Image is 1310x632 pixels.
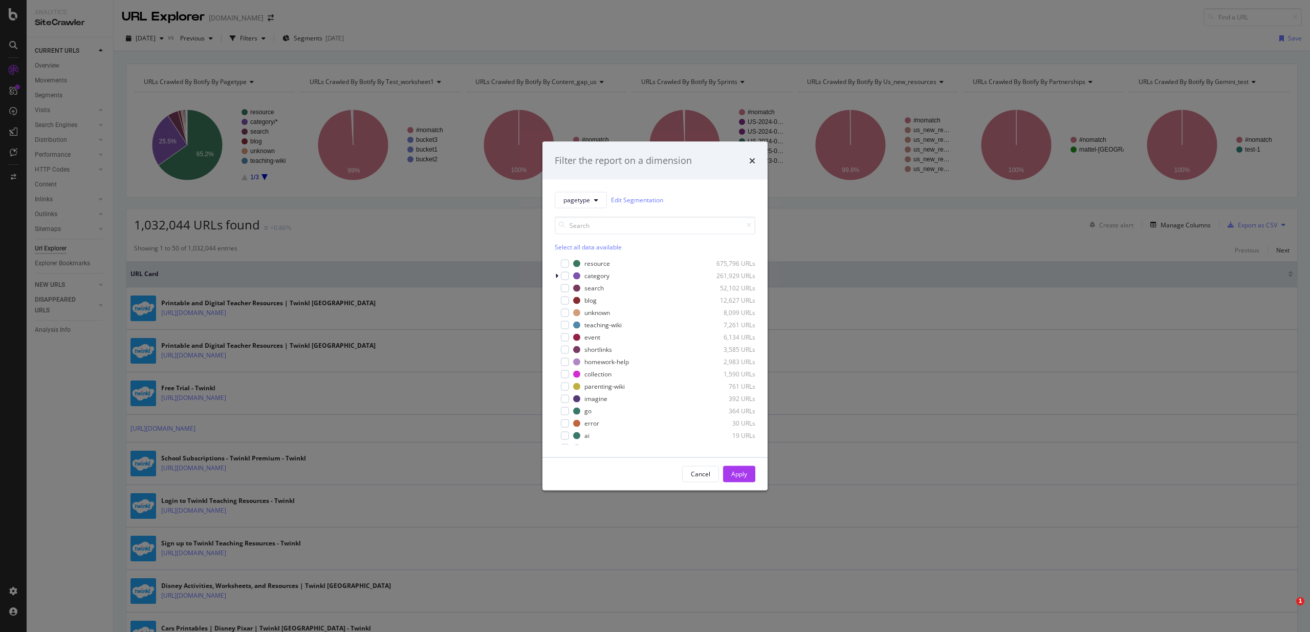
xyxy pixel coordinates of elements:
div: collection [584,370,612,378]
div: Cancel [691,470,710,478]
a: Edit Segmentation [611,195,663,205]
div: Filter the report on a dimension [555,154,692,167]
div: 19 URLs [705,444,755,452]
div: 675,796 URLs [705,259,755,268]
iframe: Intercom live chat [1275,597,1300,622]
div: 30 URLs [705,419,755,428]
div: 364 URLs [705,407,755,415]
div: error [584,419,599,428]
div: 261,929 URLs [705,271,755,280]
div: 3,585 URLs [705,345,755,354]
button: Apply [723,466,755,482]
div: category [584,271,609,280]
div: go [584,407,592,415]
div: Apply [731,470,747,478]
div: 8,099 URLs [705,308,755,317]
div: unknown [584,308,610,317]
div: 392 URLs [705,394,755,403]
div: teaching-wiki [584,321,622,329]
div: 761 URLs [705,382,755,391]
div: parenting-wiki [584,382,625,391]
input: Search [555,216,755,234]
div: search [584,284,604,292]
div: imagine [584,394,607,403]
button: Cancel [682,466,719,482]
div: 2,983 URLs [705,357,755,366]
div: wellbeing [584,444,612,452]
div: modal [542,142,768,491]
span: pagetype [563,196,590,204]
div: ai [584,431,589,440]
div: 6,134 URLs [705,333,755,342]
div: times [749,154,755,167]
div: 12,627 URLs [705,296,755,305]
div: blog [584,296,597,305]
div: 1,590 URLs [705,370,755,378]
div: 19 URLs [705,431,755,440]
div: homework-help [584,357,629,366]
div: Select all data available [555,242,755,251]
div: resource [584,259,610,268]
div: 7,261 URLs [705,321,755,329]
button: pagetype [555,192,607,208]
div: event [584,333,600,342]
span: 1 [1296,597,1304,605]
div: 52,102 URLs [705,284,755,292]
div: shortlinks [584,345,612,354]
